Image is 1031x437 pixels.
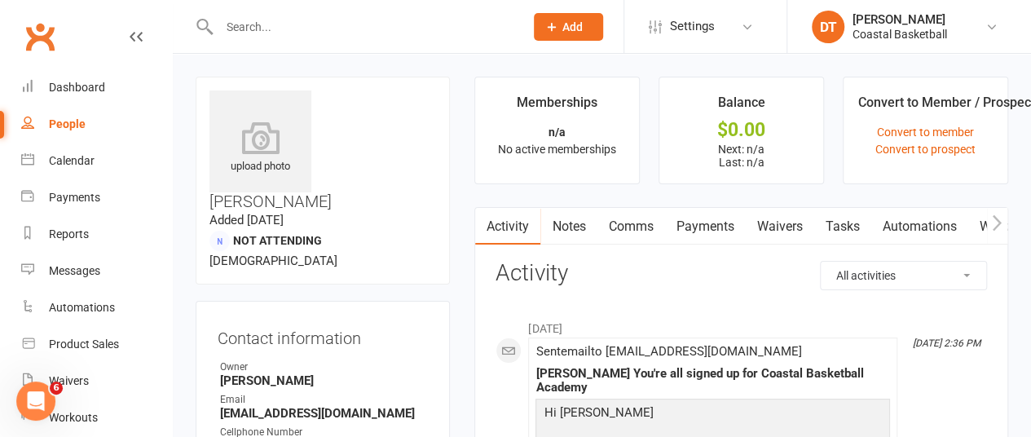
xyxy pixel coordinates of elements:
[49,264,100,277] div: Messages
[220,373,428,388] strong: [PERSON_NAME]
[870,208,967,245] a: Automations
[812,11,844,43] div: DT
[21,253,172,289] a: Messages
[549,126,566,139] strong: n/a
[49,81,105,94] div: Dashboard
[21,216,172,253] a: Reports
[875,143,976,156] a: Convert to prospect
[21,69,172,106] a: Dashboard
[21,179,172,216] a: Payments
[540,403,886,426] p: Hi [PERSON_NAME]
[20,16,60,57] a: Clubworx
[50,382,63,395] span: 6
[475,208,540,245] a: Activity
[49,411,98,424] div: Workouts
[49,301,115,314] div: Automations
[674,121,808,139] div: $0.00
[877,126,974,139] a: Convert to member
[517,92,597,121] div: Memberships
[540,208,597,245] a: Notes
[209,213,284,227] time: Added [DATE]
[218,323,428,347] h3: Contact information
[21,363,172,399] a: Waivers
[535,344,801,359] span: Sent email to [EMAIL_ADDRESS][DOMAIN_NAME]
[49,191,100,204] div: Payments
[49,338,119,351] div: Product Sales
[853,12,947,27] div: [PERSON_NAME]
[209,254,337,268] span: [DEMOGRAPHIC_DATA]
[220,360,428,375] div: Owner
[496,261,987,286] h3: Activity
[718,92,765,121] div: Balance
[214,15,513,38] input: Search...
[209,121,311,175] div: upload photo
[49,154,95,167] div: Calendar
[674,143,808,169] p: Next: n/a Last: n/a
[498,143,616,156] span: No active memberships
[233,234,322,247] span: Not Attending
[209,90,436,210] h3: [PERSON_NAME]
[21,399,172,436] a: Workouts
[220,406,428,421] strong: [EMAIL_ADDRESS][DOMAIN_NAME]
[670,8,715,45] span: Settings
[496,311,987,338] li: [DATE]
[534,13,603,41] button: Add
[49,374,89,387] div: Waivers
[745,208,813,245] a: Waivers
[853,27,947,42] div: Coastal Basketball
[21,106,172,143] a: People
[535,367,890,395] div: [PERSON_NAME] You're all signed up for Coastal Basketball Academy
[913,338,980,349] i: [DATE] 2:36 PM
[16,382,55,421] iframe: Intercom live chat
[597,208,664,245] a: Comms
[664,208,745,245] a: Payments
[21,289,172,326] a: Automations
[813,208,870,245] a: Tasks
[21,326,172,363] a: Product Sales
[21,143,172,179] a: Calendar
[220,392,428,408] div: Email
[49,227,89,241] div: Reports
[562,20,583,33] span: Add
[49,117,86,130] div: People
